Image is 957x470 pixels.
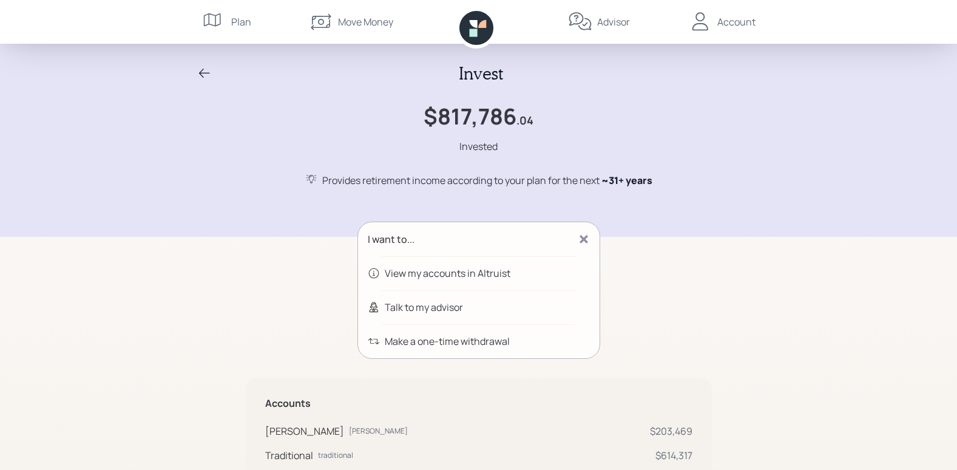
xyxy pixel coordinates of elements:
div: I want to... [368,232,414,247]
div: Traditional [265,448,313,463]
div: Provides retirement income according to your plan for the next [322,173,652,188]
div: Make a one-time withdrawal [385,334,510,349]
div: $614,317 [655,448,692,463]
h2: Invest [459,63,503,84]
div: Invested [459,139,498,154]
h4: .04 [516,114,533,128]
div: $203,469 [650,424,692,438]
div: [PERSON_NAME] [349,426,408,437]
div: Advisor [597,15,630,29]
h1: $817,786 [424,103,516,129]
div: View my accounts in Altruist [385,266,510,281]
div: Talk to my advisor [385,300,463,315]
div: traditional [318,450,353,461]
div: [PERSON_NAME] [265,424,344,438]
span: ~ 31+ years [601,174,652,187]
h5: Accounts [265,398,692,409]
div: Account [717,15,756,29]
div: Plan [231,15,251,29]
div: Move Money [338,15,393,29]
